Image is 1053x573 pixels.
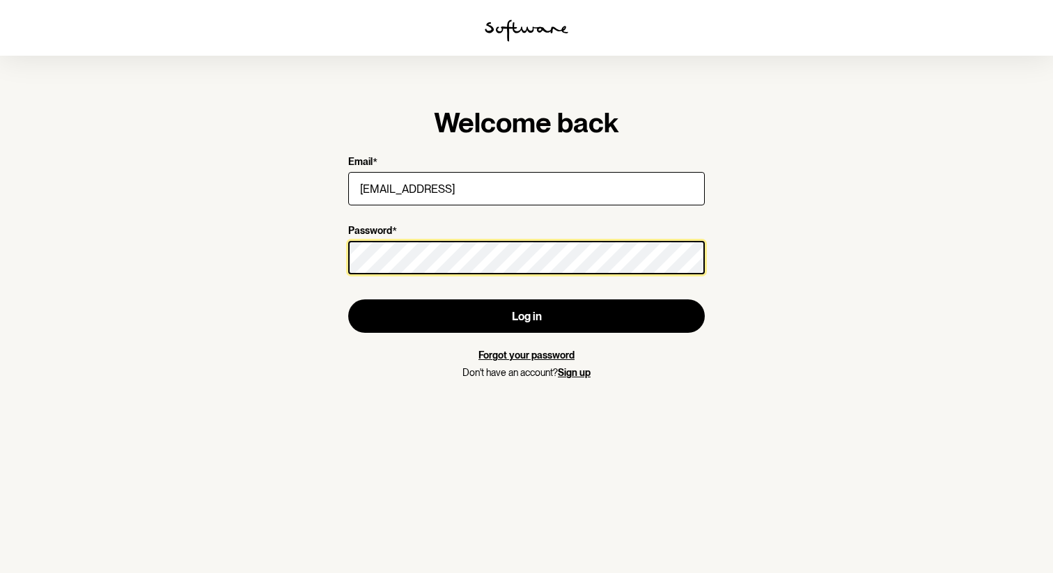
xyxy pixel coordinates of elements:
a: Forgot your password [478,350,575,361]
a: Sign up [558,367,591,378]
h1: Welcome back [348,106,705,139]
p: Email [348,156,373,169]
p: Don't have an account? [348,367,705,379]
p: Password [348,225,392,238]
img: software logo [485,19,568,42]
button: Log in [348,299,705,333]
